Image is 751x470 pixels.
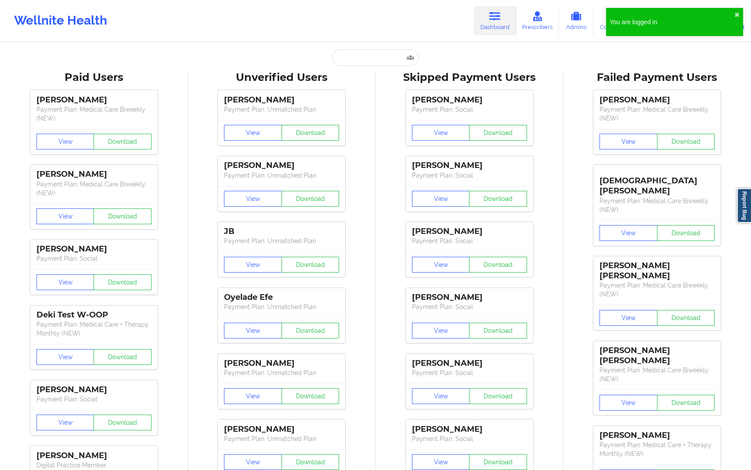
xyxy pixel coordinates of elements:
[224,95,339,105] div: [PERSON_NAME]
[412,292,527,302] div: [PERSON_NAME]
[282,191,339,207] button: Download
[599,134,657,149] button: View
[36,310,152,320] div: Deki Test W-OOP
[224,237,339,245] p: Payment Plan : Unmatched Plan
[412,323,470,339] button: View
[94,349,152,365] button: Download
[36,451,152,461] div: [PERSON_NAME]
[224,323,282,339] button: View
[282,323,339,339] button: Download
[412,105,527,114] p: Payment Plan : Social
[224,125,282,141] button: View
[224,434,339,443] p: Payment Plan : Unmatched Plan
[224,171,339,180] p: Payment Plan : Unmatched Plan
[599,430,715,441] div: [PERSON_NAME]
[412,302,527,311] p: Payment Plan : Social
[412,226,527,237] div: [PERSON_NAME]
[224,257,282,273] button: View
[599,169,715,196] div: [DEMOGRAPHIC_DATA][PERSON_NAME]
[36,169,152,179] div: [PERSON_NAME]
[599,310,657,326] button: View
[737,188,751,223] a: Report Bug
[36,415,94,430] button: View
[224,105,339,114] p: Payment Plan : Unmatched Plan
[516,6,560,35] a: Prescribers
[282,257,339,273] button: Download
[599,197,715,214] p: Payment Plan : Medical Care Biweekly (NEW)
[282,388,339,404] button: Download
[599,366,715,383] p: Payment Plan : Medical Care Biweekly (NEW)
[36,95,152,105] div: [PERSON_NAME]
[6,71,182,84] div: Paid Users
[36,244,152,254] div: [PERSON_NAME]
[599,95,715,105] div: [PERSON_NAME]
[36,134,94,149] button: View
[599,105,715,123] p: Payment Plan : Medical Care Biweekly (NEW)
[599,441,715,458] p: Payment Plan : Medical Care + Therapy Monthly (NEW)
[282,454,339,470] button: Download
[36,385,152,395] div: [PERSON_NAME]
[610,18,734,26] div: You are logged in
[36,254,152,263] p: Payment Plan : Social
[474,6,516,35] a: Dashboard
[469,388,527,404] button: Download
[94,274,152,290] button: Download
[570,71,745,84] div: Failed Payment Users
[657,395,715,411] button: Download
[224,292,339,302] div: Oyelade Efe
[224,424,339,434] div: [PERSON_NAME]
[412,434,527,443] p: Payment Plan : Social
[734,11,740,18] button: close
[469,323,527,339] button: Download
[36,105,152,123] p: Payment Plan : Medical Care Biweekly (NEW)
[657,225,715,241] button: Download
[412,388,470,404] button: View
[469,191,527,207] button: Download
[94,208,152,224] button: Download
[412,191,470,207] button: View
[36,274,94,290] button: View
[36,208,94,224] button: View
[36,461,152,470] p: Digital Practice Member
[593,6,630,35] a: Coaches
[224,160,339,171] div: [PERSON_NAME]
[36,320,152,338] p: Payment Plan : Medical Care + Therapy Monthly (NEW)
[282,125,339,141] button: Download
[412,424,527,434] div: [PERSON_NAME]
[412,454,470,470] button: View
[412,160,527,171] div: [PERSON_NAME]
[412,171,527,180] p: Payment Plan : Social
[224,368,339,377] p: Payment Plan : Unmatched Plan
[94,134,152,149] button: Download
[469,454,527,470] button: Download
[559,6,593,35] a: Admins
[224,358,339,368] div: [PERSON_NAME]
[412,237,527,245] p: Payment Plan : Social
[599,261,715,281] div: [PERSON_NAME] [PERSON_NAME]
[36,349,94,365] button: View
[412,368,527,377] p: Payment Plan : Social
[36,395,152,404] p: Payment Plan : Social
[194,71,370,84] div: Unverified Users
[224,302,339,311] p: Payment Plan : Unmatched Plan
[599,225,657,241] button: View
[657,310,715,326] button: Download
[469,125,527,141] button: Download
[469,257,527,273] button: Download
[224,226,339,237] div: JB
[599,281,715,299] p: Payment Plan : Medical Care Biweekly (NEW)
[599,395,657,411] button: View
[382,71,557,84] div: Skipped Payment Users
[94,415,152,430] button: Download
[412,257,470,273] button: View
[224,388,282,404] button: View
[599,346,715,366] div: [PERSON_NAME] [PERSON_NAME]
[36,180,152,197] p: Payment Plan : Medical Care Biweekly (NEW)
[224,191,282,207] button: View
[412,95,527,105] div: [PERSON_NAME]
[224,454,282,470] button: View
[412,125,470,141] button: View
[657,134,715,149] button: Download
[412,358,527,368] div: [PERSON_NAME]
